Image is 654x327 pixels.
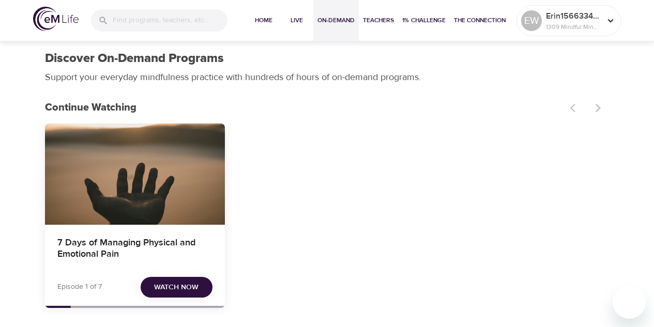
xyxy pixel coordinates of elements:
[613,286,646,319] iframe: Button to launch messaging window
[317,15,355,26] span: On-Demand
[363,15,394,26] span: Teachers
[45,102,564,114] h3: Continue Watching
[154,281,199,294] span: Watch Now
[521,10,542,31] div: EW
[113,9,227,32] input: Find programs, teachers, etc...
[251,15,276,26] span: Home
[546,10,601,22] p: Erin1566334765
[284,15,309,26] span: Live
[45,70,433,84] p: Support your everyday mindfulness practice with hundreds of hours of on-demand programs.
[45,123,225,225] button: 7 Days of Managing Physical and Emotional Pain
[57,282,102,292] p: Episode 1 of 7
[33,7,79,31] img: logo
[402,15,446,26] span: 1% Challenge
[45,51,224,66] h1: Discover On-Demand Programs
[546,22,601,32] p: 1309 Mindful Minutes
[57,237,212,262] h4: 7 Days of Managing Physical and Emotional Pain
[141,277,212,298] button: Watch Now
[454,15,506,26] span: The Connection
